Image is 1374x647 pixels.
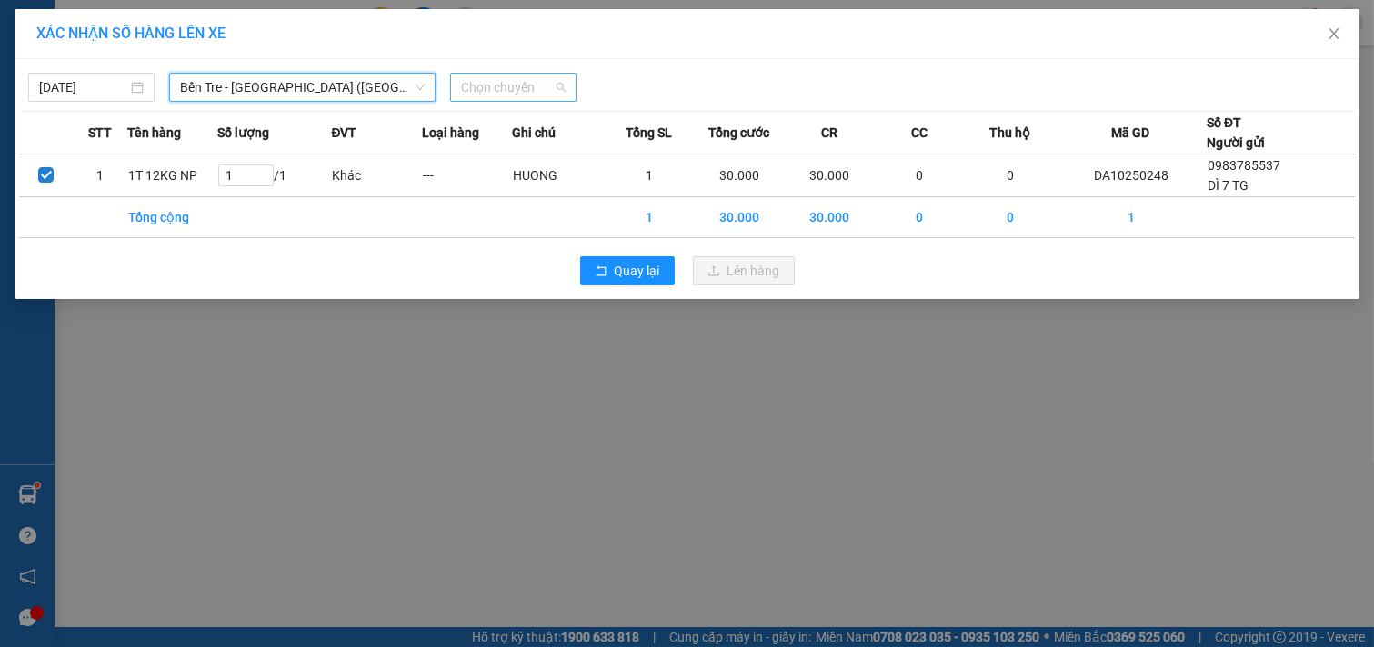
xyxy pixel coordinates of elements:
[152,56,336,78] div: GIANG NHI
[875,154,965,197] td: 0
[152,15,336,56] div: [GEOGRAPHIC_DATA]
[127,154,217,197] td: 1T 12KG NP
[14,117,142,178] div: 30.000
[911,123,928,143] span: CC
[152,15,196,35] span: Nhận:
[331,123,356,143] span: ĐVT
[821,123,837,143] span: CR
[74,154,128,197] td: 1
[461,74,566,101] span: Chọn chuyến
[127,123,181,143] span: Tên hàng
[1208,158,1280,173] span: 0983785537
[88,123,112,143] span: STT
[1111,123,1149,143] span: Mã GD
[604,154,694,197] td: 1
[1309,9,1359,60] button: Close
[422,123,479,143] span: Loại hàng
[415,82,426,93] span: down
[217,123,269,143] span: Số lượng
[965,154,1055,197] td: 0
[1055,197,1207,238] td: 1
[1055,154,1207,197] td: DA10250248
[331,154,421,197] td: Khác
[693,256,795,285] button: uploadLên hàng
[15,17,44,36] span: Gửi:
[708,123,769,143] span: Tổng cước
[1327,26,1341,41] span: close
[615,261,660,281] span: Quay lại
[39,77,127,97] input: 15/10/2025
[180,74,425,101] span: Bến Tre - Sài Gòn (CT)
[785,197,875,238] td: 30.000
[127,197,217,238] td: Tổng cộng
[965,197,1055,238] td: 0
[15,59,139,81] div: DÌ 7 TG
[604,197,694,238] td: 1
[15,15,139,59] div: Trạm Đông Á
[989,123,1030,143] span: Thu hộ
[217,154,331,197] td: / 1
[694,197,784,238] td: 30.000
[580,256,675,285] button: rollbackQuay lại
[422,154,512,197] td: ---
[36,25,226,42] span: XÁC NHẬN SỐ HÀNG LÊN XE
[785,154,875,197] td: 30.000
[1208,178,1249,193] span: DÌ 7 TG
[694,154,784,197] td: 30.000
[626,123,672,143] span: Tổng SL
[875,197,965,238] td: 0
[1207,113,1265,153] div: Số ĐT Người gửi
[14,117,142,156] span: Đã [PERSON_NAME] :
